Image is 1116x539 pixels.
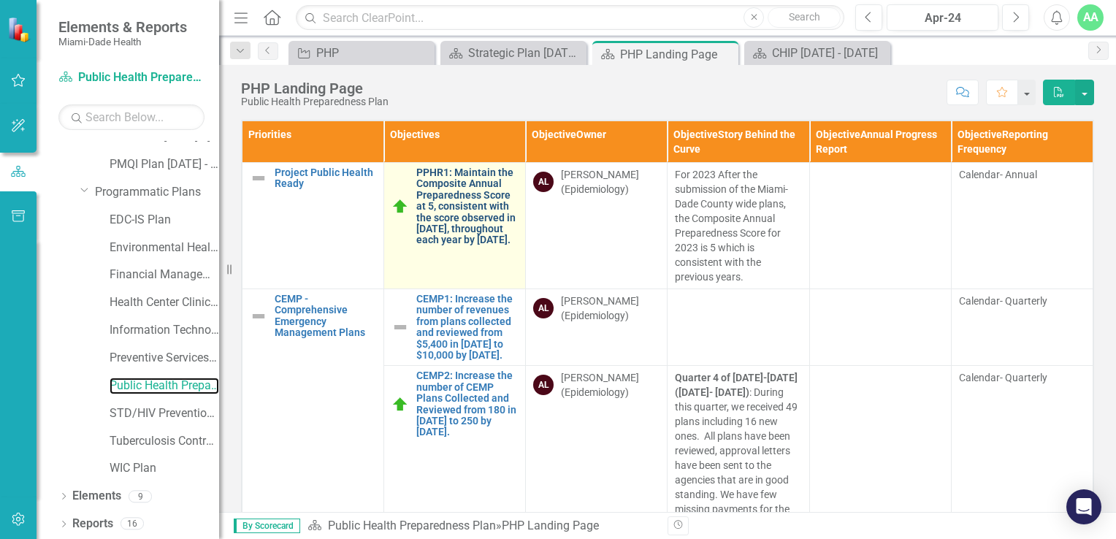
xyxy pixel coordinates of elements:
small: Miami-Dade Health [58,36,187,47]
a: Preventive Services Plan [110,350,219,367]
span: Search [789,11,820,23]
td: Double-Click to Edit [526,289,668,366]
input: Search ClearPoint... [296,5,844,31]
a: PPHR1: Maintain the Composite Annual Preparedness Score at 5, consistent with the score observed ... [416,167,518,246]
div: CHIP [DATE] - [DATE] [772,44,887,62]
a: Tuberculosis Control & Prevention Plan [110,433,219,450]
div: PHP Landing Page [502,519,599,532]
div: Open Intercom Messenger [1066,489,1101,524]
td: Double-Click to Edit [951,163,1093,289]
img: ClearPoint Strategy [7,17,33,42]
div: Strategic Plan [DATE]-[DATE] [468,44,583,62]
a: STD/HIV Prevention and Control Plan [110,405,219,422]
button: AA [1077,4,1104,31]
button: Apr-24 [887,4,998,31]
a: Financial Management Plan [110,267,219,283]
div: PHP [316,44,431,62]
img: Not Defined [250,307,267,325]
div: [PERSON_NAME] (Epidemiology) [561,167,660,196]
div: AL [533,375,554,395]
a: Public Health Preparedness Plan [328,519,496,532]
td: Double-Click to Edit [809,163,951,289]
a: Environmental Health Plan [110,240,219,256]
td: Double-Click to Edit [668,289,809,366]
div: PHP Landing Page [620,45,735,64]
img: On Track [391,198,409,215]
div: PHP Landing Page [241,80,389,96]
a: CEMP - Comprehensive Emergency Management Plans [275,294,376,339]
a: Information Technology Plan [110,322,219,339]
strong: Quarter 4 of [DATE]-[DATE] ([DATE]- [DATE]) [675,372,798,398]
a: Public Health Preparedness Plan [110,378,219,394]
td: Double-Click to Edit Right Click for Context Menu [242,163,384,289]
button: Search [768,7,841,28]
span: Elements & Reports [58,18,187,36]
a: CHIP [DATE] - [DATE] [748,44,887,62]
img: On Track [391,396,409,413]
div: Calendar- Quarterly [959,294,1085,308]
a: EDC-IS Plan [110,212,219,229]
a: Strategic Plan [DATE]-[DATE] [444,44,583,62]
div: Calendar- Annual [959,167,1085,182]
a: Health Center Clinical Admin Support Plan [110,294,219,311]
a: Reports [72,516,113,532]
input: Search Below... [58,104,205,130]
td: Double-Click to Edit Right Click for Context Menu [384,289,526,366]
div: Apr-24 [892,9,993,27]
img: Not Defined [391,318,409,336]
a: Elements [72,488,121,505]
td: Double-Click to Edit [809,289,951,366]
a: PHP [292,44,431,62]
a: Public Health Preparedness Plan [58,69,205,86]
div: » [307,518,657,535]
a: CEMP1: Increase the number of revenues from plans collected and reviewed from $5,400 in [DATE] to... [416,294,518,361]
div: 16 [121,518,144,530]
div: Public Health Preparedness Plan [241,96,389,107]
div: AL [533,172,554,192]
div: [PERSON_NAME] (Epidemiology) [561,294,660,323]
a: PMQI Plan [DATE] - [DATE] [110,156,219,173]
a: WIC Plan [110,460,219,477]
div: AL [533,298,554,318]
td: Double-Click to Edit Right Click for Context Menu [384,163,526,289]
span: By Scorecard [234,519,300,533]
div: [PERSON_NAME] (Epidemiology) [561,370,660,400]
a: Programmatic Plans [95,184,219,201]
td: Double-Click to Edit [526,163,668,289]
td: Double-Click to Edit [951,289,1093,366]
a: Project Public Health Ready [275,167,376,190]
a: CEMP2: Increase the number of CEMP Plans Collected and Reviewed from 180 in [DATE] to 250 by [DATE]. [416,370,518,437]
div: 9 [129,490,152,502]
p: For 2023 After the submission of the Miami-Dade County wide plans, the Composite Annual Preparedn... [675,167,801,284]
div: Calendar- Quarterly [959,370,1085,385]
img: Not Defined [250,169,267,187]
td: Double-Click to Edit [668,163,809,289]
